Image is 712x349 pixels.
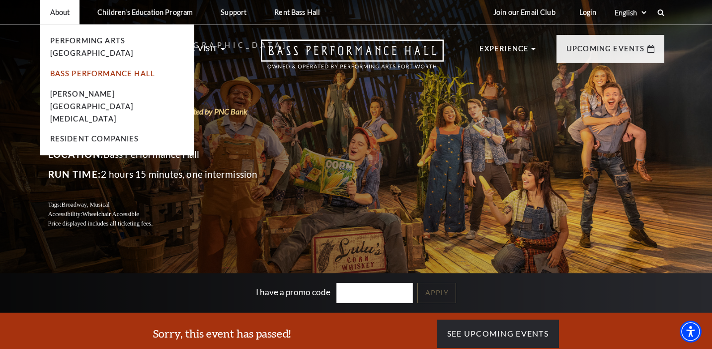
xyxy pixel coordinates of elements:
a: Performing Arts [GEOGRAPHIC_DATA] [50,36,134,57]
h3: Sorry, this event has passed! [153,326,291,342]
p: About [50,8,70,16]
p: Accessibility: [48,210,321,219]
span: Broadway, Musical [61,201,109,208]
a: See Upcoming Events [437,320,559,348]
span: Wheelchair Accessible [82,211,139,218]
div: Accessibility Menu [680,321,702,343]
a: [PERSON_NAME][GEOGRAPHIC_DATA][MEDICAL_DATA] [50,90,134,123]
select: Select: [613,8,648,17]
span: Run Time: [48,168,101,180]
a: Bass Performance Hall [50,69,156,78]
p: Support [221,8,246,16]
a: Resident Companies [50,134,139,143]
p: 2 hours 15 minutes, one intermission [48,166,321,182]
p: Price displayed includes all ticketing fees. [48,219,321,229]
p: Tags: [48,200,321,210]
p: Experience [479,43,529,61]
label: I have a promo code [256,287,330,297]
p: Upcoming Events [566,43,645,61]
p: Rent Bass Hall [274,8,320,16]
p: Children's Education Program [97,8,193,16]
